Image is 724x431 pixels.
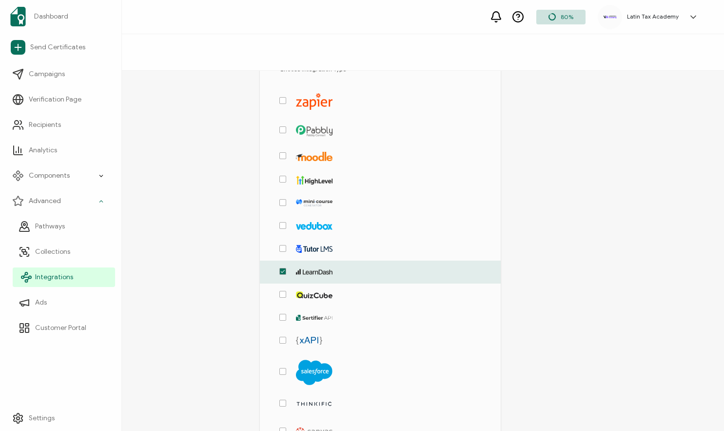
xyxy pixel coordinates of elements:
[6,409,115,428] a: Settings
[6,115,115,135] a: Recipients
[29,145,57,155] span: Analytics
[557,321,724,431] iframe: Chat Widget
[6,36,115,59] a: Send Certificates
[296,269,333,275] img: learndash-logo.png
[30,42,85,52] span: Send Certificates
[296,199,333,207] img: mcg-logo.png
[29,196,61,206] span: Advanced
[29,95,81,104] span: Verification Page
[13,217,115,236] a: Pathways
[6,3,115,30] a: Dashboard
[296,401,333,407] img: thinkific.svg
[296,291,333,299] img: quizcube.png
[29,171,70,181] span: Components
[13,318,115,338] a: Customer Portal
[603,15,617,20] img: 94c1d8b1-6358-4297-843f-64831e6c94cb.png
[29,120,61,130] span: Recipients
[6,64,115,84] a: Campaigns
[296,176,333,184] img: high-level.png
[296,337,333,345] img: xapi-logo.png
[561,13,573,21] span: 80%
[6,90,115,109] a: Verification Page
[13,267,115,287] a: Integrations
[35,222,65,231] span: Pathways
[627,13,679,20] h5: Latin Tax Academy
[35,298,47,308] span: Ads
[35,272,73,282] span: Integrations
[296,152,333,161] img: moodle.png
[13,242,115,262] a: Collections
[29,413,55,423] span: Settings
[296,245,333,253] img: tutor-logo.png
[296,315,333,321] img: sertifier-api.svg
[6,141,115,160] a: Analytics
[296,93,333,110] img: zapier.png
[296,360,333,385] img: salesforce.svg
[10,7,26,26] img: sertifier-logomark-colored.svg
[296,124,333,137] img: pabbly.png
[35,247,70,257] span: Collections
[296,222,333,229] img: vedubox-logo.png
[29,69,65,79] span: Campaigns
[35,323,86,333] span: Customer Portal
[13,293,115,312] a: Ads
[34,12,68,21] span: Dashboard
